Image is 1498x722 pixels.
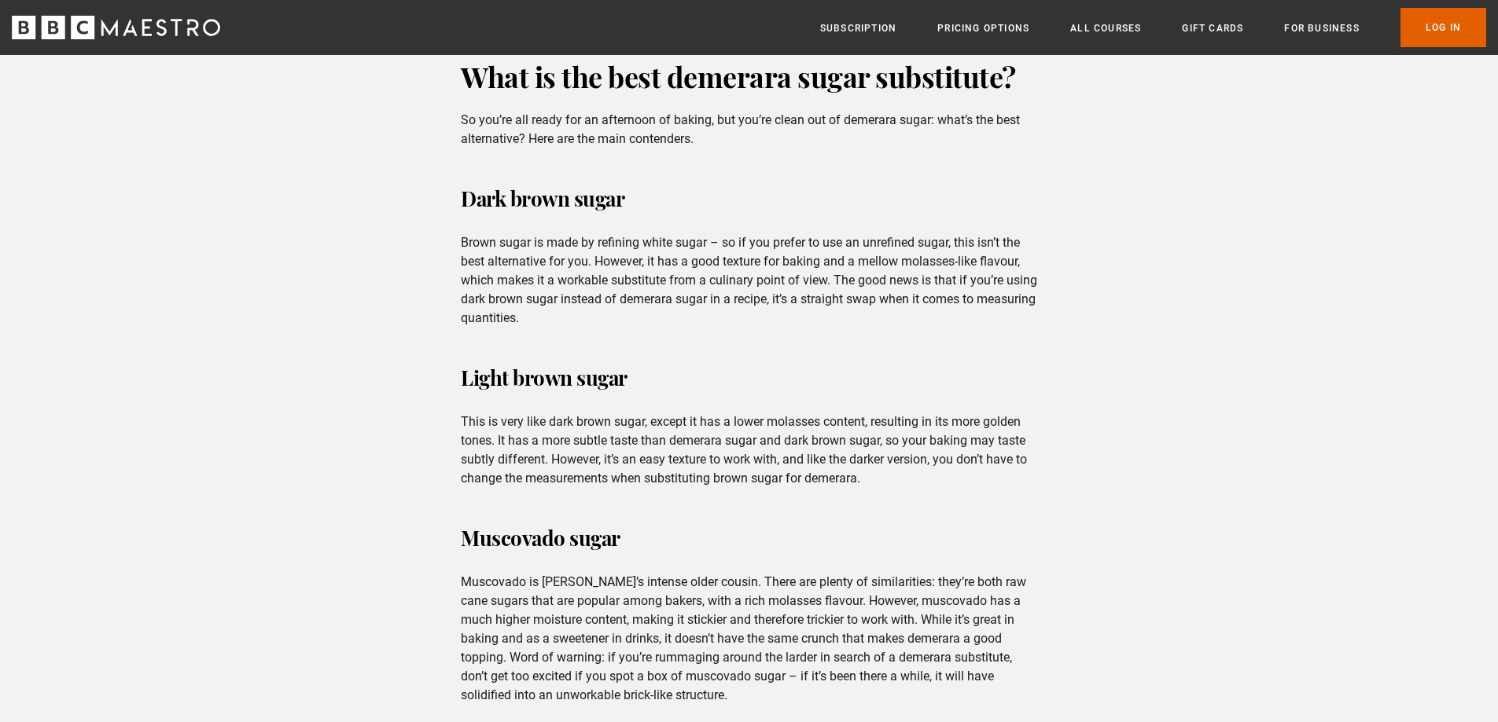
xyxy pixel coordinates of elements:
[1400,8,1486,47] a: Log In
[461,111,1037,148] p: So you’re all ready for an afternoon of baking, but you’re clean out of demerara sugar: what’s th...
[1182,20,1243,36] a: Gift Cards
[1070,20,1141,36] a: All Courses
[461,359,1037,397] h3: Light brown sugar
[937,20,1029,36] a: Pricing Options
[1284,20,1359,36] a: For business
[461,57,1037,95] h2: What is the best demerara sugar substitute?
[461,573,1037,705] p: Muscovado is [PERSON_NAME]’s intense older cousin. There are plenty of similarities: they’re both...
[12,16,220,39] svg: BBC Maestro
[461,180,1037,218] h3: Dark brown sugar
[461,519,1037,557] h3: Muscovado sugar
[820,8,1486,47] nav: Primary
[820,20,896,36] a: Subscription
[461,412,1037,488] p: This is very like dark brown sugar, except it has a lower molasses content, resulting in its more...
[461,233,1037,328] p: Brown sugar is made by refining white sugar – so if you prefer to use an unrefined sugar, this is...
